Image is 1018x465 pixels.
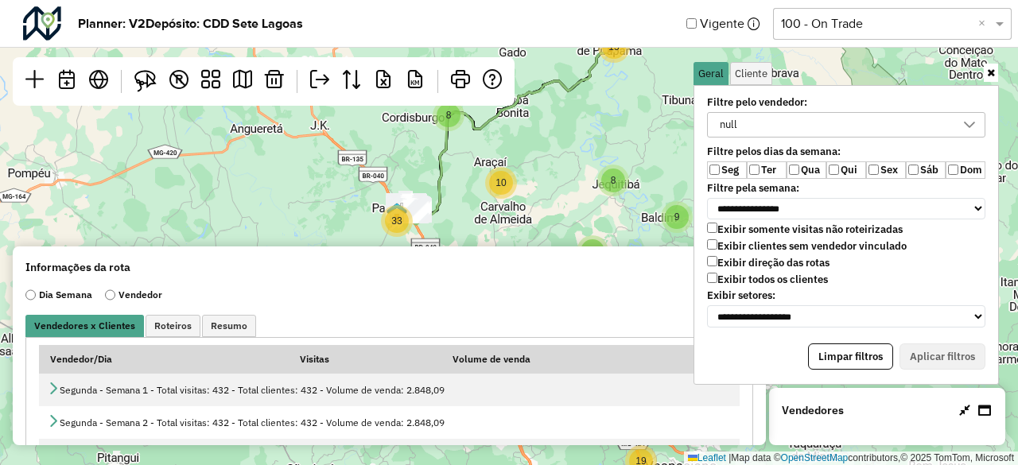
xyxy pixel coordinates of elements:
label: Exibir clientes sem vendedor vinculado [707,239,907,253]
em: As informações de visita de um planner vigente são consideradas oficiais e exportadas para outros... [748,17,760,30]
div: Vigente [686,6,1012,41]
span: | [729,452,731,463]
label: Exibir todos os clientes [707,273,828,286]
span: 15 [608,41,619,52]
button: Limpar filtros [808,343,893,370]
a: Ocultar filtros [984,64,998,82]
a: Iniciar novo planner [19,64,51,99]
a: Leaflet [688,452,726,463]
label: Exibir somente visitas não roteirizadas [707,223,903,236]
input: Qua [789,165,799,175]
th: Visitas [289,345,441,374]
label: Dia Semana [25,288,92,302]
a: Imprimir rotas [445,64,476,99]
span: 9 [674,211,680,223]
label: Exibir direção das rotas [707,256,830,269]
a: Excluir roteiros [258,64,290,99]
div: GRACIELLE APARECIDA [387,198,426,222]
strong: Planner: V2 [78,14,146,33]
input: Sex [868,165,879,175]
span: Resumo [211,321,247,331]
input: Vendedor [105,288,115,302]
span: Clear all [978,14,992,33]
a: Visão geral - Abre nova aba [83,64,115,99]
span: 10 [495,177,506,188]
div: CRISTIANE OLIVEIRA [387,199,427,223]
a: Exportar dados vendas [336,64,367,99]
div: 15 [598,31,630,63]
label: Ter [747,161,787,179]
strong: Depósito: CDD Sete Lagoas [146,14,303,33]
input: Seg [709,165,720,175]
img: Selecionar atividades - laço [134,70,157,92]
div: ERICA RODRIGUES [387,194,427,218]
label: Seg [707,161,747,179]
strong: Vendedores [782,402,844,419]
div: Map data © contributors,© 2025 TomTom, Microsoft [684,451,1018,465]
input: Sáb [908,165,919,175]
span: 33 [391,215,402,227]
span: 8 [446,110,452,121]
input: Dom [948,165,958,175]
div: ANA MARIA ALVES TELE [388,198,428,222]
input: Ter [749,165,760,175]
span: Geral [698,68,724,79]
div: ENY SOARES DA SILVA [386,193,425,217]
label: Filtre pela semana: [697,182,995,195]
label: Dom [946,161,985,179]
strong: Informações da rota [25,259,130,276]
div: ANDREIA APARECIDA SI [386,196,425,219]
span: 8 [611,175,616,186]
label: Filtre pelo vendedor: [697,96,946,109]
a: Exportar planner [304,64,336,99]
div: LUCIANA DE CASSIA A [389,198,429,222]
div: 53.626.763 DAYSE MARA RAMOS DE GOES [392,199,432,223]
div: 33 [381,205,413,237]
div: 9 [661,201,693,233]
em: Exibir rótulo [169,70,188,89]
a: Gabarito [195,64,227,99]
div: 10 [485,167,517,199]
div: Parada [398,191,413,219]
a: Relatório de km [399,64,431,99]
label: Vendedor [105,288,162,302]
div: 9 [577,235,608,267]
label: Sex [866,161,906,179]
a: Roteirizar planner [227,64,258,99]
label: Qua [787,161,826,179]
label: Filtre pelos dias da semana: [697,145,995,158]
div: CARLOS MAGNO MARTINS [387,195,427,219]
span: Vendedores x Clientes [34,321,135,331]
div: LUANA PEREIRA [390,198,430,222]
div: null [714,113,743,137]
div: CESAR MARCIO TIAGO [387,193,426,217]
input: Exibir clientes sem vendedor vinculado [707,239,717,250]
div: Segunda - Semana 1 - Total visitas: 432 - Total clientes: 432 - Volume de venda: 2.848,09 [47,382,731,397]
span: KM [410,79,420,86]
span: R [175,72,184,85]
th: Volume de venda [442,345,740,374]
label: Qui [826,161,866,179]
div: Segunda - Semana 2 - Total visitas: 432 - Total clientes: 432 - Volume de venda: 2.848,09 [47,414,731,430]
label: Sáb [906,161,946,179]
input: Dia Semana [25,288,36,302]
input: Exibir todos os clientes [707,273,717,283]
a: Planner D+1 ou D-1 [51,64,83,99]
span: Roteiros [154,321,192,331]
label: Exibir setores: [697,289,995,302]
th: Vendedor/Dia [39,345,289,374]
div: 8 [433,99,464,131]
a: Exportar frequência em lote [367,64,399,99]
div: COMERCIAL MALUE LTDA [387,196,426,220]
div: 8 [597,165,629,196]
input: Exibir somente visitas não roteirizadas [707,223,717,233]
div: MARIA JOSE SOARES DA [387,199,426,223]
div: TB LOCH E CIA LTDA [388,200,428,223]
div: ADRIANA APARECIDA [386,197,425,221]
input: Exibir direção das rotas [707,256,717,266]
a: OpenStreetMap [781,452,849,463]
img: Paraopeba [387,202,407,223]
span: Cliente [735,68,767,79]
input: Qui [829,165,839,175]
